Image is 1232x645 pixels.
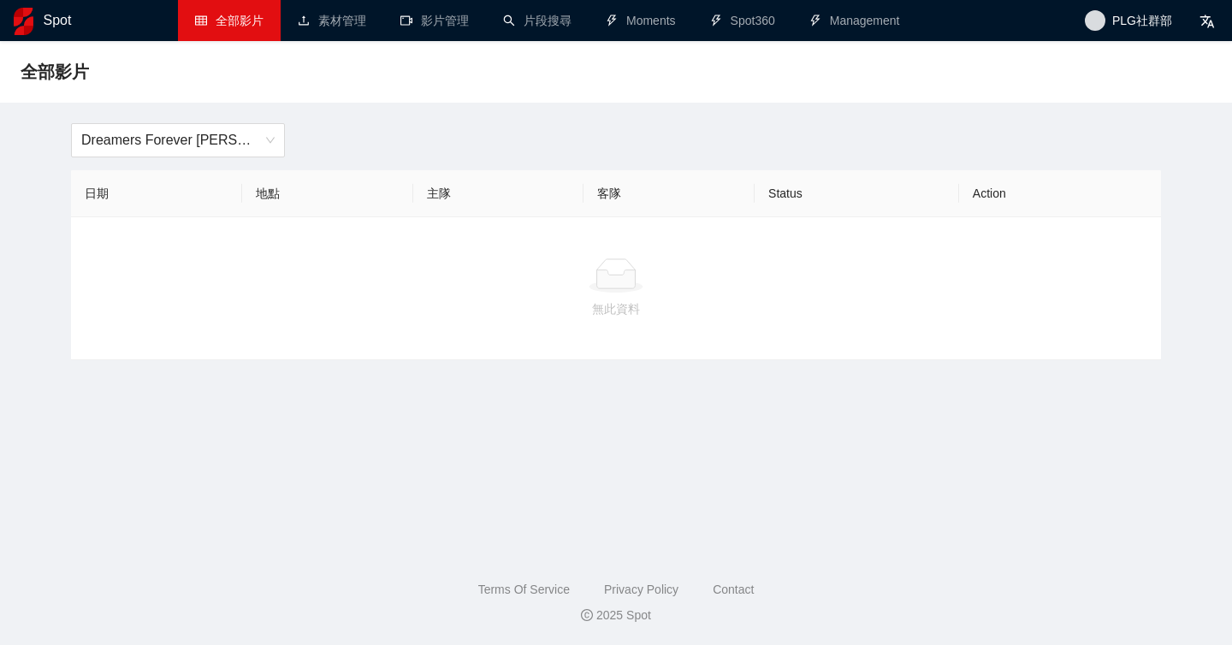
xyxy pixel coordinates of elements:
img: logo [14,8,33,35]
a: thunderboltManagement [809,14,900,27]
th: 主隊 [413,170,584,217]
span: 全部影片 [216,14,264,27]
a: video-camera影片管理 [400,14,469,27]
th: 日期 [71,170,242,217]
a: thunderboltSpot360 [710,14,775,27]
a: Terms Of Service [478,583,570,596]
span: table [195,15,207,27]
div: 2025 Spot [14,606,1218,624]
a: search片段搜尋 [503,14,572,27]
a: thunderboltMoments [606,14,676,27]
a: Contact [713,583,754,596]
th: Status [755,170,959,217]
th: 客隊 [583,170,755,217]
span: 全部影片 [21,58,89,86]
span: Dreamers Forever 簡浩退役賽 [81,124,275,157]
div: 無此資料 [85,299,1147,318]
th: Action [959,170,1161,217]
span: copyright [581,609,593,621]
a: upload素材管理 [298,14,366,27]
th: 地點 [242,170,413,217]
a: Privacy Policy [604,583,678,596]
